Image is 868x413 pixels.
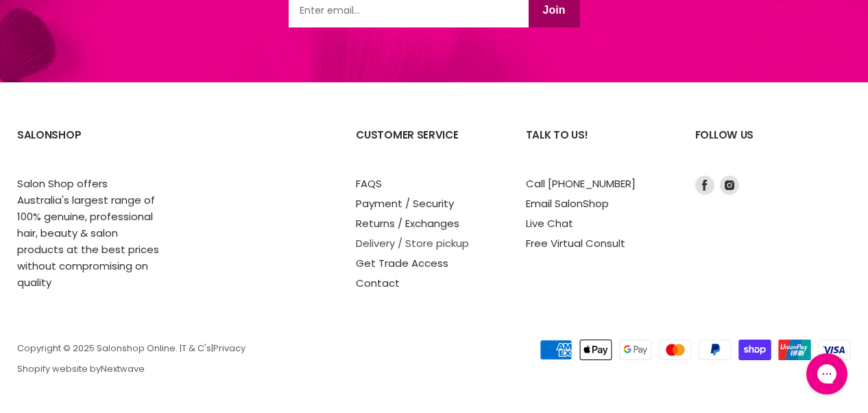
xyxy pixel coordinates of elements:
a: T & C's [182,342,211,355]
a: Returns / Exchanges [356,216,459,231]
h2: Follow us [695,118,851,175]
a: Live Chat [526,216,573,231]
h2: Customer Service [356,118,498,175]
a: Free Virtual Consult [526,236,625,250]
a: Privacy [213,342,245,355]
h2: Talk to us! [526,118,668,175]
a: Contact [356,276,400,290]
h2: SalonShop [17,118,159,175]
p: Copyright © 2025 Salonshop Online. | | Shopify website by [17,344,509,375]
a: Payment / Security [356,196,454,211]
a: Call [PHONE_NUMBER] [526,176,636,191]
a: Nextwave [101,362,145,375]
a: Get Trade Access [356,256,448,270]
iframe: Gorgias live chat messenger [799,349,854,399]
a: Delivery / Store pickup [356,236,469,250]
p: Salon Shop offers Australia's largest range of 100% genuine, professional hair, beauty & salon pr... [17,176,159,291]
a: FAQS [356,176,382,191]
a: Email SalonShop [526,196,609,211]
